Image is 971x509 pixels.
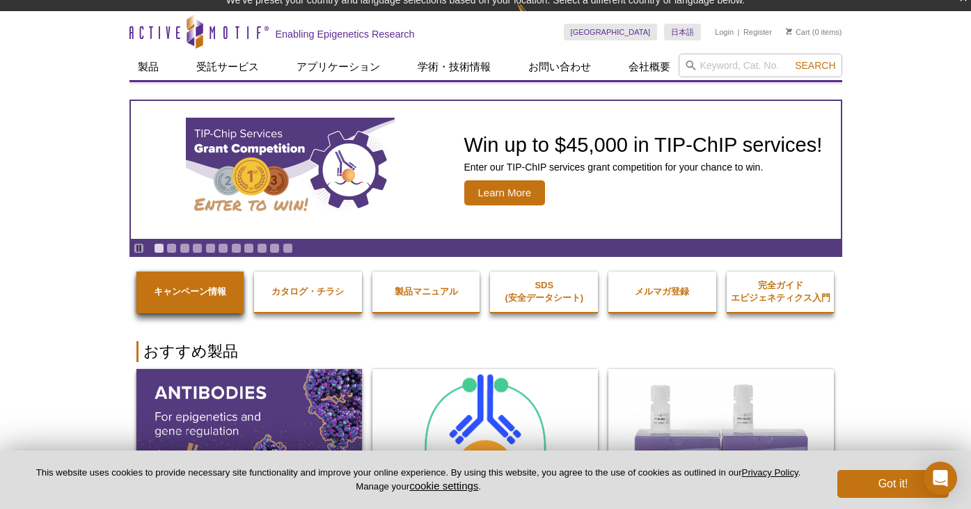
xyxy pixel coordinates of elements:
a: Toggle autoplay [134,243,144,253]
strong: 完全ガイド エピジェネティクス入門 [731,280,830,303]
strong: キャンペーン情報 [154,286,226,297]
a: TIP-ChIP Services Grant Competition Win up to $45,000 in TIP-ChIP services! Enter our TIP-ChIP se... [131,101,841,239]
a: SDS(安全データシート) [490,265,598,318]
a: Go to slide 1 [154,243,164,253]
img: Change Here [516,1,553,33]
a: Go to slide 4 [192,243,203,253]
p: This website uses cookies to provide necessary site functionality and improve your online experie... [22,467,814,493]
a: アプリケーション [288,54,388,80]
img: All Antibodies [136,369,362,506]
li: (0 items) [786,24,842,40]
img: Your Cart [786,28,792,35]
a: 会社概要 [620,54,679,80]
a: Go to slide 7 [231,243,242,253]
span: Search [795,60,835,71]
a: お問い合わせ [520,54,599,80]
a: Go to slide 3 [180,243,190,253]
button: Got it! [837,470,949,498]
input: Keyword, Cat. No. [679,54,842,77]
a: メルマガ登録 [608,272,716,312]
a: Go to slide 11 [283,243,293,253]
button: cookie settings [409,480,478,492]
h2: Win up to $45,000 in TIP-ChIP services! [464,134,823,155]
a: [GEOGRAPHIC_DATA] [564,24,658,40]
a: Go to slide 5 [205,243,216,253]
a: Go to slide 2 [166,243,177,253]
article: TIP-ChIP Services Grant Competition [131,101,841,239]
span: Learn More [464,180,546,205]
a: Go to slide 6 [218,243,228,253]
a: Privacy Policy [742,467,798,478]
a: 製品 [129,54,167,80]
a: Go to slide 8 [244,243,254,253]
strong: 製品マニュアル [395,286,458,297]
strong: メルマガ登録 [635,286,689,297]
a: カタログ・チラシ [254,272,362,312]
a: 受託サービス [188,54,267,80]
a: 製品マニュアル [372,272,480,312]
a: Register [743,27,772,37]
a: 完全ガイドエピジェネティクス入門 [727,265,835,318]
a: Go to slide 9 [257,243,267,253]
li: | [738,24,740,40]
img: DNA Library Prep Kit for Illumina [608,369,834,506]
strong: カタログ・チラシ [271,286,344,297]
p: Enter our TIP-ChIP services grant competition for your chance to win. [464,161,823,173]
button: Search [791,59,839,72]
a: 日本語 [664,24,701,40]
h2: Enabling Epigenetics Research [276,28,415,40]
a: Login [715,27,734,37]
h2: おすすめ製品 [136,341,835,362]
div: Open Intercom Messenger [924,462,957,495]
a: Go to slide 10 [269,243,280,253]
strong: SDS (安全データシート) [505,280,583,303]
img: TIP-ChIP Services Grant Competition [186,118,395,222]
a: 学術・技術情報 [409,54,499,80]
img: ChIC/CUT&RUN Assay Kit [372,369,598,506]
a: Cart [786,27,810,37]
a: キャンペーン情報 [136,272,244,312]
